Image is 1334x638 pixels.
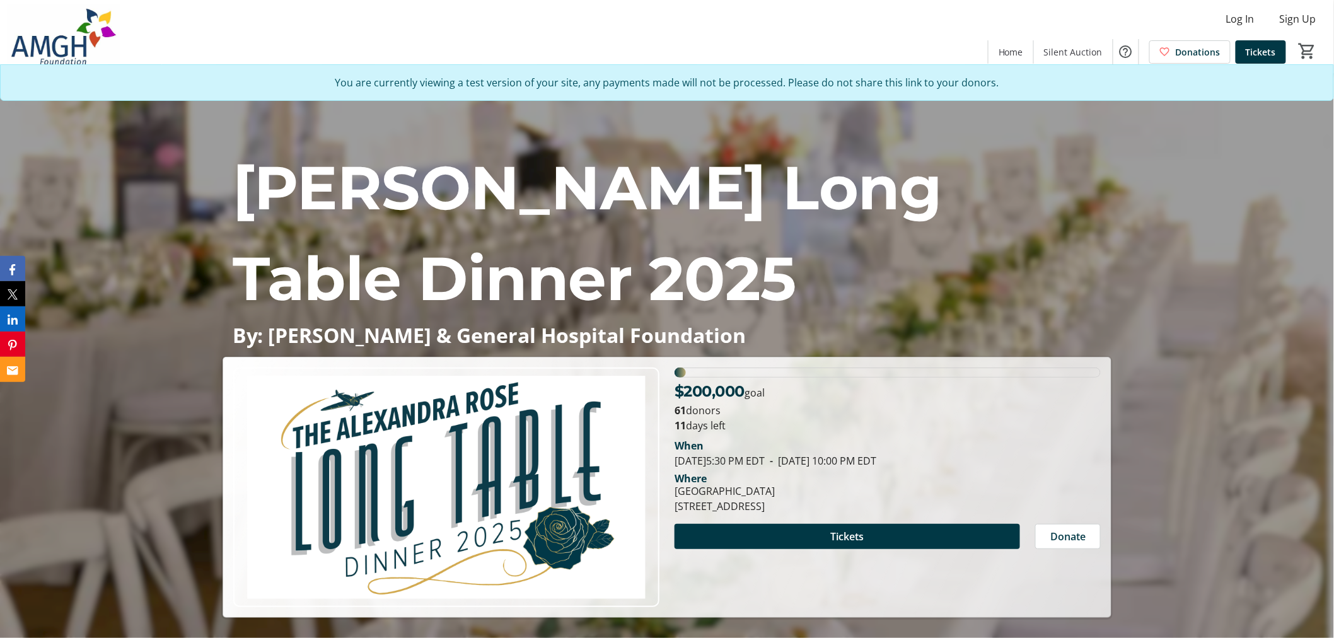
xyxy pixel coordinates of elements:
span: Silent Auction [1044,45,1103,59]
a: Donations [1149,40,1231,64]
button: Cart [1296,40,1319,62]
button: Sign Up [1270,9,1326,29]
button: Donate [1035,524,1101,549]
span: Home [999,45,1023,59]
button: Help [1113,39,1139,64]
span: - [765,454,778,468]
a: Tickets [1236,40,1286,64]
p: goal [675,380,765,403]
span: Tickets [1246,45,1276,59]
a: Home [989,40,1033,64]
p: donors [675,403,1101,418]
div: 2.6425% of fundraising goal reached [675,368,1101,378]
p: days left [675,418,1101,433]
button: Tickets [675,524,1020,549]
img: Campaign CTA Media Photo [233,368,659,607]
div: Where [675,473,707,484]
span: Donations [1176,45,1221,59]
span: [DATE] 10:00 PM EDT [765,454,876,468]
img: Alexandra Marine & General Hospital Foundation's Logo [8,5,120,68]
div: When [675,438,704,453]
div: [STREET_ADDRESS] [675,499,775,514]
p: By: [PERSON_NAME] & General Hospital Foundation [233,324,1102,346]
span: [PERSON_NAME] Long Table Dinner 2025 [233,151,942,315]
div: [GEOGRAPHIC_DATA] [675,484,775,499]
span: Sign Up [1280,11,1316,26]
button: Log In [1216,9,1265,29]
span: Donate [1050,529,1086,544]
span: 11 [675,419,686,432]
span: Log In [1226,11,1255,26]
span: [DATE] 5:30 PM EDT [675,454,765,468]
span: $200,000 [675,382,745,400]
b: 61 [675,403,686,417]
a: Silent Auction [1034,40,1113,64]
span: Tickets [831,529,864,544]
